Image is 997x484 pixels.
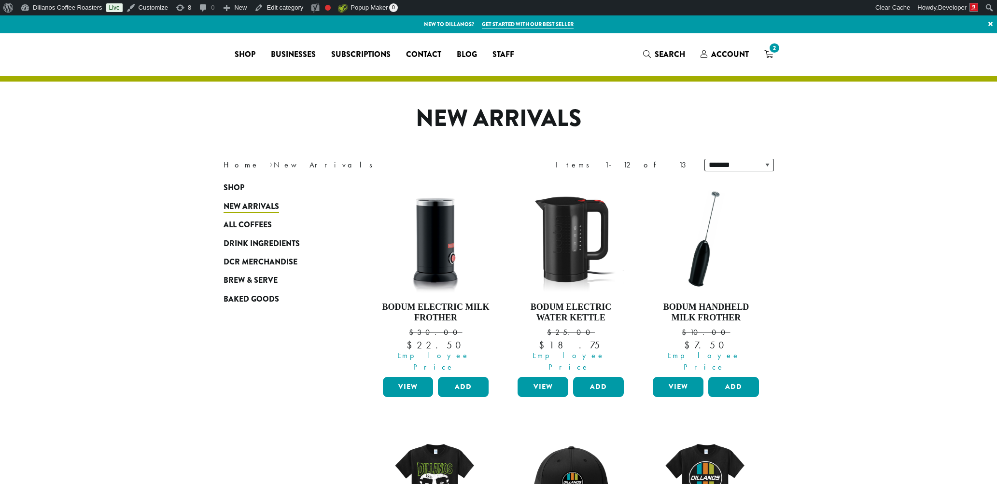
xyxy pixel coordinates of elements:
a: View [518,377,568,397]
span: Shop [235,49,255,61]
span: Employee Price [646,350,761,373]
span: Blog [457,49,477,61]
a: Baked Goods [224,290,339,308]
a: Home [224,160,259,170]
bdi: 18.75 [539,339,603,351]
button: Add [438,377,489,397]
div: Items 1-12 of 13 [556,159,690,171]
a: Bodum Electric Milk Frother $30.00 Employee Price [380,183,491,373]
span: Contact [406,49,441,61]
span: $ [684,339,694,351]
a: Bodum Handheld Milk Frother $10.00 Employee Price [650,183,761,373]
span: Search [655,49,685,60]
span: New Arrivals [224,201,279,213]
span: All Coffees [224,219,272,231]
bdi: 10.00 [682,327,730,337]
button: Add [708,377,759,397]
a: Drink Ingredients [224,234,339,252]
img: DP3927.01-002.png [650,183,761,294]
h4: Bodum Handheld Milk Frother [650,302,761,323]
span: $ [539,339,549,351]
button: Add [573,377,624,397]
span: 2 [768,41,781,55]
bdi: 25.00 [547,327,595,337]
h1: New Arrivals [216,105,781,133]
span: Businesses [271,49,316,61]
span: Developer [938,4,967,11]
a: Shop [227,47,263,62]
a: × [984,15,997,33]
span: 0 [389,3,398,12]
a: Bodum Electric Water Kettle $25.00 Employee Price [515,183,626,373]
a: Shop [224,179,339,197]
bdi: 22.50 [407,339,465,351]
bdi: 30.00 [409,327,462,337]
span: Employee Price [511,350,626,373]
a: View [653,377,703,397]
a: New Arrivals [224,197,339,216]
span: › [269,156,273,171]
span: Brew & Serve [224,275,278,287]
span: $ [407,339,417,351]
a: View [383,377,434,397]
a: DCR Merchandise [224,253,339,271]
h4: Bodum Electric Milk Frother [380,302,491,323]
span: Shop [224,182,244,194]
nav: Breadcrumb [224,159,484,171]
a: Get started with our best seller [482,20,574,28]
a: Search [635,46,693,62]
a: All Coffees [224,216,339,234]
div: Focus keyphrase not set [325,5,331,11]
span: Subscriptions [331,49,391,61]
span: Employee Price [377,350,491,373]
span: DCR Merchandise [224,256,297,268]
a: Brew & Serve [224,271,339,290]
h4: Bodum Electric Water Kettle [515,302,626,323]
a: Staff [485,47,522,62]
a: Live [106,3,123,12]
img: DP3955.01.png [515,183,626,294]
img: DP3954.01-002.png [380,183,491,294]
span: $ [682,327,690,337]
span: $ [409,327,417,337]
bdi: 7.50 [684,339,728,351]
span: Account [711,49,749,60]
span: Baked Goods [224,293,279,305]
span: $ [547,327,555,337]
span: Drink Ingredients [224,238,300,250]
span: Staff [492,49,514,61]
